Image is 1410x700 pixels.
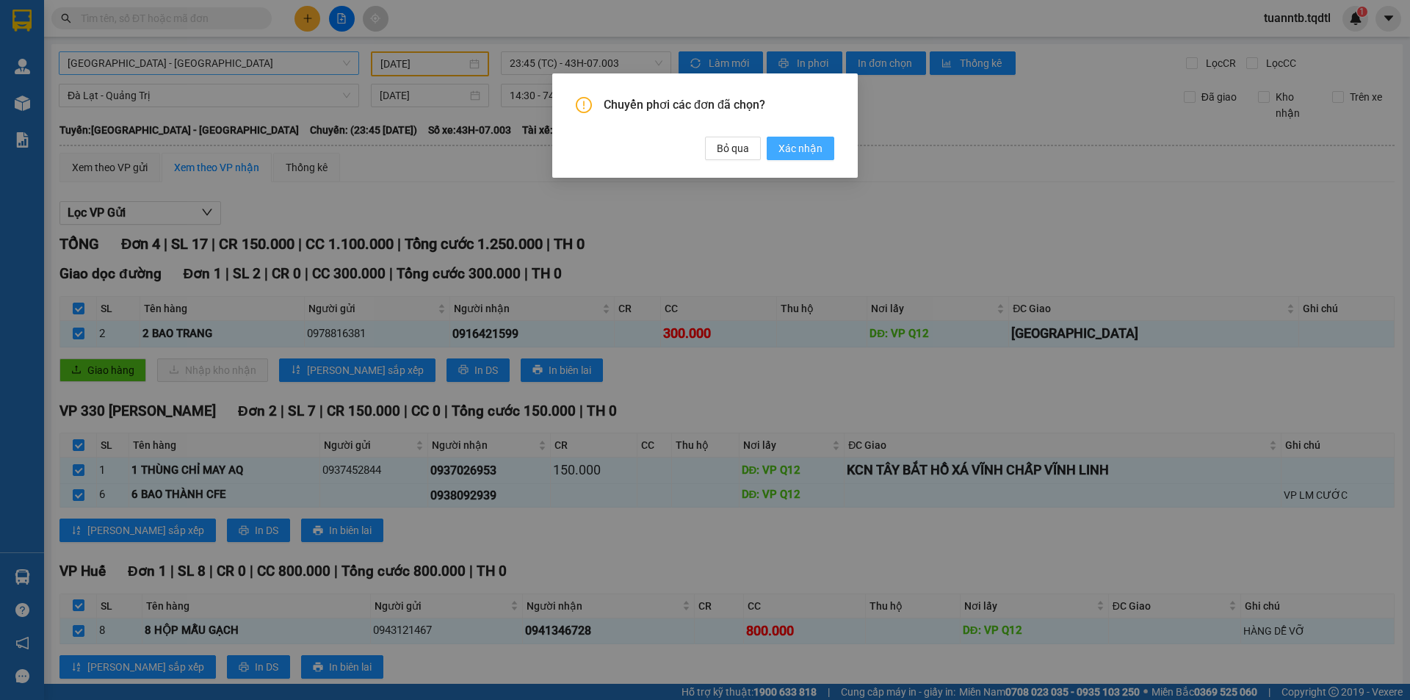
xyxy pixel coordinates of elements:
button: Xác nhận [767,137,834,160]
span: Chuyển phơi các đơn đã chọn? [604,97,834,113]
span: Xác nhận [778,140,822,156]
button: Bỏ qua [705,137,761,160]
span: exclamation-circle [576,97,592,113]
span: Bỏ qua [717,140,749,156]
